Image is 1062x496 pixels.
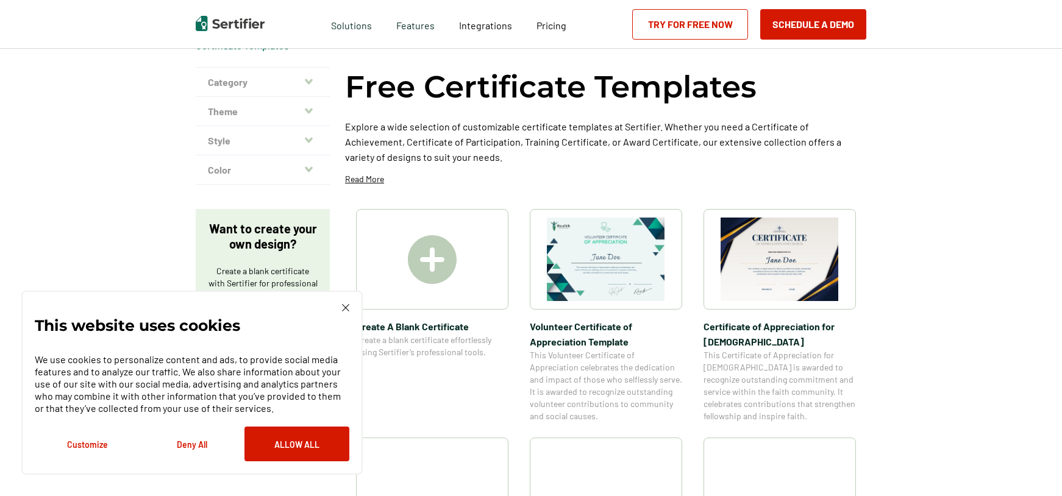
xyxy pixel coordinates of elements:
[721,218,839,301] img: Certificate of Appreciation for Church​
[760,9,866,40] button: Schedule a Demo
[140,427,244,461] button: Deny All
[345,67,757,107] h1: Free Certificate Templates
[35,319,240,331] p: This website uses cookies
[704,209,856,422] a: Certificate of Appreciation for Church​Certificate of Appreciation for [DEMOGRAPHIC_DATA]​This Ce...
[208,265,318,326] p: Create a blank certificate with Sertifier for professional presentations, credentials, and custom...
[356,319,508,334] span: Create A Blank Certificate
[632,9,748,40] a: Try for Free Now
[208,221,318,252] p: Want to create your own design?
[396,16,435,32] span: Features
[1001,438,1062,496] iframe: Chat Widget
[196,97,330,126] button: Theme
[342,304,349,311] img: Cookie Popup Close
[35,427,140,461] button: Customize
[530,319,682,349] span: Volunteer Certificate of Appreciation Template
[536,19,566,31] span: Pricing
[530,209,682,422] a: Volunteer Certificate of Appreciation TemplateVolunteer Certificate of Appreciation TemplateThis ...
[196,68,330,97] button: Category
[345,119,866,165] p: Explore a wide selection of customizable certificate templates at Sertifier. Whether you need a C...
[704,319,856,349] span: Certificate of Appreciation for [DEMOGRAPHIC_DATA]​
[547,218,665,301] img: Volunteer Certificate of Appreciation Template
[35,353,349,414] p: We use cookies to personalize content and ads, to provide social media features and to analyze ou...
[530,349,682,422] span: This Volunteer Certificate of Appreciation celebrates the dedication and impact of those who self...
[196,16,265,31] img: Sertifier | Digital Credentialing Platform
[244,427,349,461] button: Allow All
[704,349,856,422] span: This Certificate of Appreciation for [DEMOGRAPHIC_DATA] is awarded to recognize outstanding commi...
[196,155,330,185] button: Color
[331,16,372,32] span: Solutions
[196,126,330,155] button: Style
[356,334,508,358] span: Create a blank certificate effortlessly using Sertifier’s professional tools.
[459,16,512,32] a: Integrations
[459,19,512,31] span: Integrations
[408,235,457,284] img: Create A Blank Certificate
[345,173,384,185] p: Read More
[536,16,566,32] a: Pricing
